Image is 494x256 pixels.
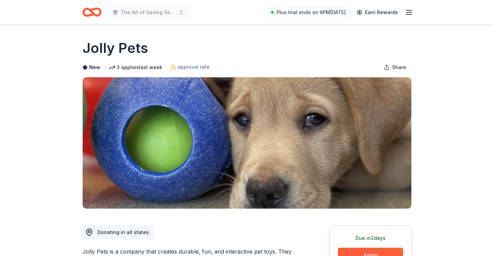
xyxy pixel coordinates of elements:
[170,63,210,71] a: approval rate
[353,6,402,19] a: Earn Rewards
[267,7,350,18] a: Plus trial ends on 6PM[DATE]
[89,63,100,71] span: New
[378,60,412,74] button: Share
[392,63,406,71] span: Share
[338,234,403,242] div: Due in 2 days
[97,229,149,235] span: Donating in all states
[177,63,210,71] span: approval rate
[83,77,411,209] img: Image for Jolly Pets
[107,5,189,19] button: The Art of Saving Sea Turtles
[121,8,176,16] span: The Art of Saving Sea Turtles
[82,38,148,58] h1: Jolly Pets
[82,4,102,20] a: Home
[277,8,346,16] span: Plus trial ends on 6PM[DATE]
[108,63,162,71] div: 3 applies last week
